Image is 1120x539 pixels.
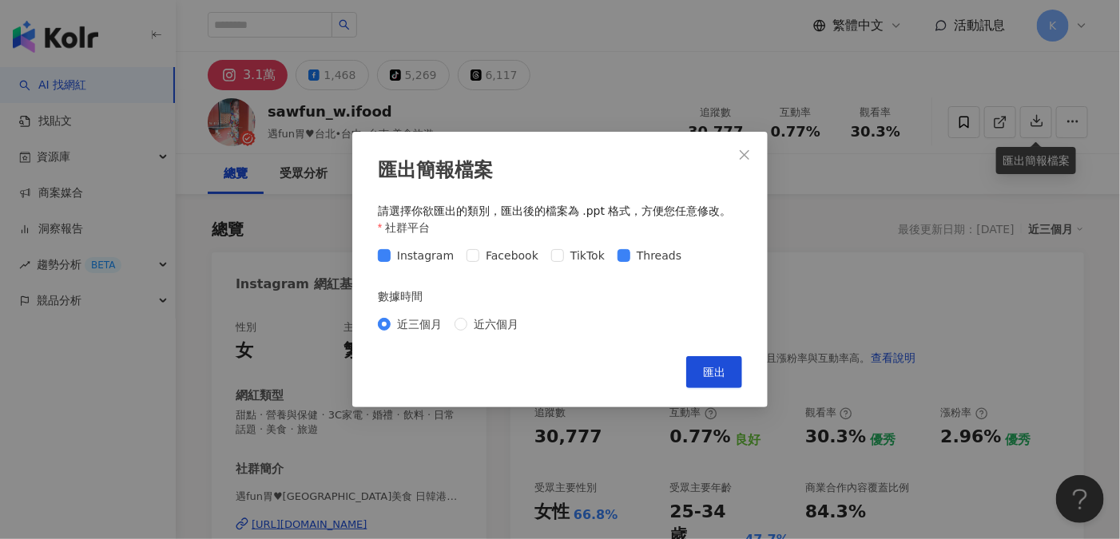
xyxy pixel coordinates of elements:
span: TikTok [564,247,611,264]
button: Close [729,139,761,171]
span: 匯出 [703,366,725,378]
label: 社群平台 [378,219,442,236]
span: Instagram [391,247,460,264]
span: Threads [630,247,688,264]
span: 近六個月 [467,315,525,333]
span: close [738,149,751,161]
span: 近三個月 [391,315,448,333]
button: 匯出 [686,356,742,388]
div: 匯出簡報檔案 [378,157,742,184]
div: 請選擇你欲匯出的類別，匯出後的檔案為 .ppt 格式，方便您任意修改。 [378,204,742,220]
label: 數據時間 [378,287,434,305]
span: Facebook [479,247,545,264]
